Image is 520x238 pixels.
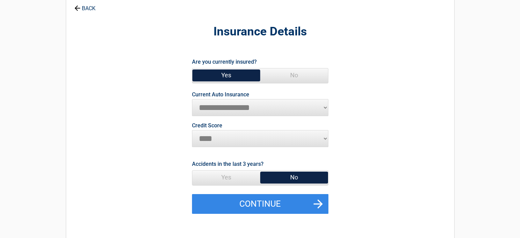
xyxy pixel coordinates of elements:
[192,92,249,97] label: Current Auto Insurance
[192,171,260,184] span: Yes
[260,171,328,184] span: No
[192,159,264,169] label: Accidents in the last 3 years?
[192,68,260,82] span: Yes
[192,123,222,128] label: Credit Score
[104,24,417,40] h2: Insurance Details
[192,194,328,214] button: Continue
[192,57,257,66] label: Are you currently insured?
[260,68,328,82] span: No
